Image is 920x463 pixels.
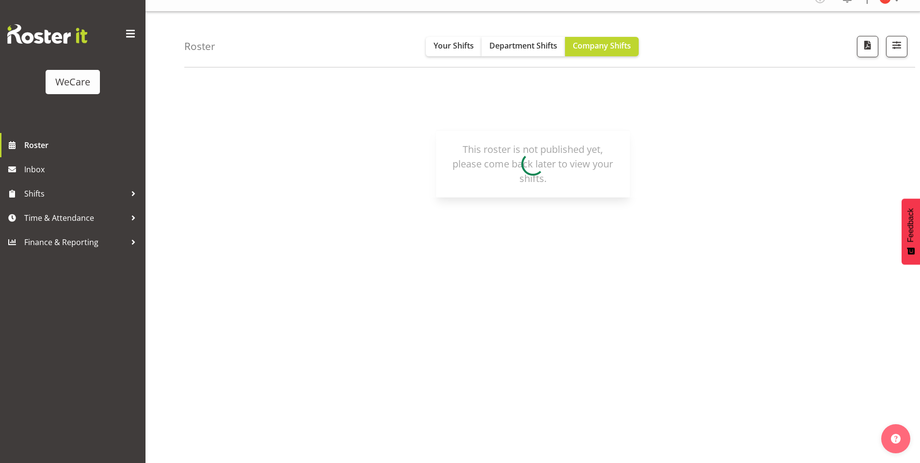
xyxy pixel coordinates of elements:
[489,40,557,51] span: Department Shifts
[434,40,474,51] span: Your Shifts
[906,208,915,242] span: Feedback
[24,211,126,225] span: Time & Attendance
[24,138,141,152] span: Roster
[902,198,920,265] button: Feedback - Show survey
[573,40,631,51] span: Company Shifts
[24,235,126,249] span: Finance & Reporting
[24,186,126,201] span: Shifts
[857,36,878,57] button: Download a PDF of the roster according to the set date range.
[891,434,901,444] img: help-xxl-2.png
[565,37,639,56] button: Company Shifts
[55,75,90,89] div: WeCare
[7,24,87,44] img: Rosterit website logo
[24,162,141,177] span: Inbox
[886,36,907,57] button: Filter Shifts
[184,41,215,52] h4: Roster
[426,37,482,56] button: Your Shifts
[482,37,565,56] button: Department Shifts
